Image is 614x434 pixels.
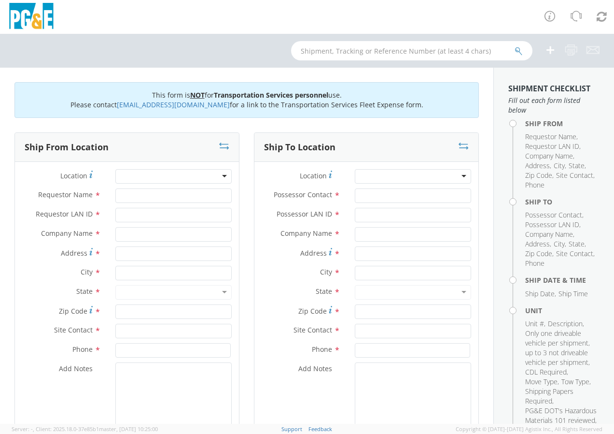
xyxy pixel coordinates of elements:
span: Site Contact [556,171,593,180]
span: State [569,161,585,170]
li: , [556,249,595,259]
u: NOT [190,90,205,100]
span: Only one driveable vehicle per shipment, up to 3 not driveable vehicle per shipment [525,329,590,367]
span: City [320,267,332,276]
span: Description [548,319,583,328]
span: Address [525,239,550,248]
span: Possessor LAN ID [525,220,579,229]
span: Company Name [525,230,573,239]
span: Zip Code [298,306,327,316]
span: Ship Time [558,289,588,298]
li: , [525,161,551,171]
li: , [525,151,574,161]
li: , [525,142,581,151]
a: Feedback [308,425,332,433]
span: Company Name [280,229,332,238]
span: Possessor Contact [274,190,332,199]
span: Add Notes [298,364,332,373]
h3: Ship From Location [25,143,109,152]
li: , [556,171,595,180]
span: Requestor LAN ID [525,142,579,151]
span: City [81,267,93,276]
img: pge-logo-06675f144f4cfa6a6814.png [7,3,56,31]
li: , [525,319,545,329]
h3: Ship To Location [264,143,335,152]
span: CDL Required [525,367,567,376]
span: Site Contact [293,325,332,334]
span: Requestor LAN ID [36,209,93,218]
span: Requestor Name [38,190,93,199]
span: Requestor Name [525,132,576,141]
span: City [554,161,565,170]
span: Phone [525,180,544,189]
li: , [525,220,581,230]
span: Location [60,171,87,180]
span: Add Notes [59,364,93,373]
span: master, [DATE] 10:25:00 [99,425,158,433]
span: Zip Code [525,171,552,180]
strong: Shipment Checklist [508,83,590,94]
li: , [525,329,597,367]
span: Server: - [12,425,34,433]
li: , [569,239,586,249]
b: Transportation Services personnel [214,90,328,100]
span: Zip Code [525,249,552,258]
span: Company Name [525,151,573,160]
li: , [525,171,554,180]
span: Client: 2025.18.0-37e85b1 [36,425,158,433]
li: , [561,377,591,387]
span: PG&E DOT's Hazardous Materials 101 reviewed [525,406,597,425]
li: , [554,239,566,249]
span: Phone [72,345,93,354]
span: Address [300,248,327,258]
li: , [525,132,578,142]
span: Copyright © [DATE]-[DATE] Agistix Inc., All Rights Reserved [456,425,602,433]
input: Shipment, Tracking or Reference Number (at least 4 chars) [291,41,532,60]
span: State [316,287,332,296]
li: , [569,161,586,171]
span: , [33,425,34,433]
a: [EMAIL_ADDRESS][DOMAIN_NAME] [117,100,230,109]
span: Tow Type [561,377,589,386]
li: , [525,367,568,377]
span: Address [525,161,550,170]
h4: Ship Date & Time [525,276,600,284]
li: , [525,249,554,259]
span: Possessor Contact [525,210,582,219]
li: , [525,387,597,406]
span: Phone [525,259,544,268]
h4: Unit [525,307,600,314]
li: , [525,239,551,249]
span: Company Name [41,229,93,238]
li: , [525,289,556,299]
li: , [554,161,566,171]
li: , [525,230,574,239]
a: Support [281,425,302,433]
div: This form is for use. Please contact for a link to the Transportation Services Fleet Expense form. [14,82,479,118]
h4: Ship From [525,120,600,127]
span: Possessor LAN ID [277,209,332,218]
span: Location [300,171,327,180]
span: Shipping Papers Required [525,387,573,405]
li: , [525,406,597,425]
span: City [554,239,565,248]
span: Move Type [525,377,558,386]
span: Phone [312,345,332,354]
li: , [525,210,584,220]
h4: Ship To [525,198,600,205]
span: Zip Code [59,306,87,316]
span: State [569,239,585,248]
li: , [548,319,584,329]
span: Ship Date [525,289,555,298]
span: State [76,287,93,296]
li: , [525,377,559,387]
span: Address [61,248,87,258]
span: Site Contact [556,249,593,258]
span: Site Contact [54,325,93,334]
span: Unit # [525,319,544,328]
span: Fill out each form listed below [508,96,600,115]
